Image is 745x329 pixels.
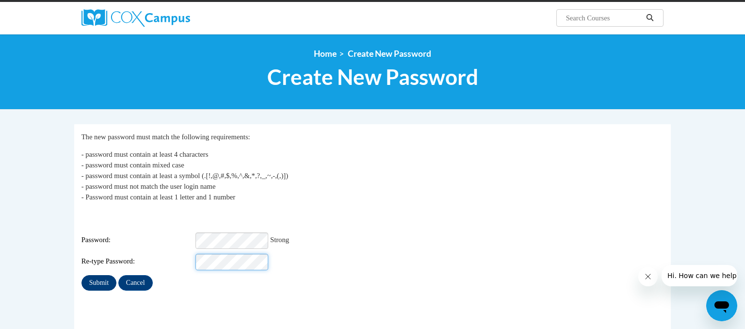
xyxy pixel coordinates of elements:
[565,12,643,24] input: Search Courses
[6,7,79,15] span: Hi. How can we help?
[706,290,737,321] iframe: Button to launch messaging window
[81,256,194,267] span: Re-type Password:
[81,9,190,27] img: Cox Campus
[81,9,266,27] a: Cox Campus
[314,49,337,59] a: Home
[643,12,657,24] button: Search
[81,275,116,291] input: Submit
[638,267,658,286] iframe: Close message
[81,150,288,201] span: - password must contain at least 4 characters - password must contain mixed case - password must ...
[81,235,194,246] span: Password:
[270,236,289,244] span: Strong
[662,265,737,286] iframe: Message from company
[118,275,153,291] input: Cancel
[81,133,250,141] span: The new password must match the following requirements:
[267,64,478,90] span: Create New Password
[348,49,431,59] span: Create New Password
